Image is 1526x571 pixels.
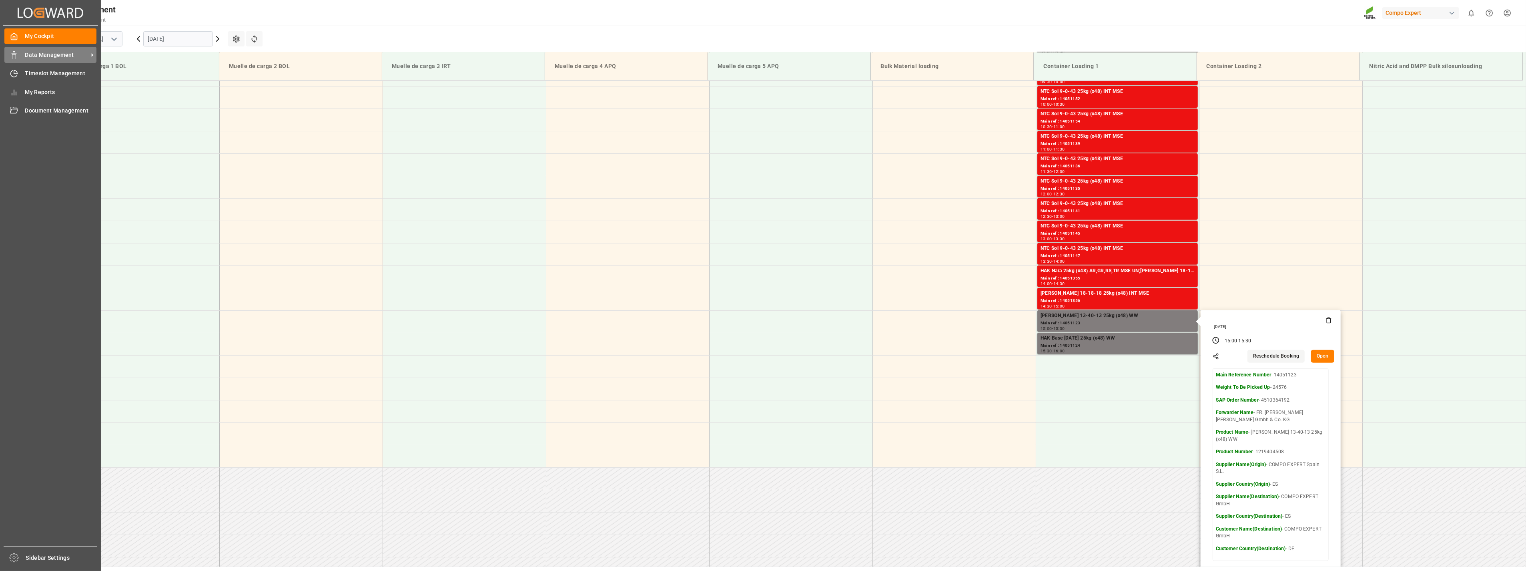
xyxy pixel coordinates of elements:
strong: Weight To Be Picked Up [1216,384,1270,390]
div: 15:30 [1053,327,1065,330]
span: My Cockpit [25,32,97,40]
div: Muelle de carga 2 BOL [226,59,375,74]
a: My Cockpit [4,28,96,44]
span: Data Management [25,51,88,59]
div: Main ref : 14051355 [1041,275,1195,282]
div: - [1237,338,1239,345]
div: 12:00 [1041,192,1052,196]
div: 11:30 [1053,147,1065,151]
div: - [1052,215,1053,218]
span: My Reports [25,88,97,97]
div: 14:30 [1053,282,1065,285]
p: - COMPO EXPERT Spain S.L. [1216,461,1325,475]
div: Container Loading 2 [1203,59,1353,74]
div: Main ref : 14051152 [1041,96,1195,103]
div: 13:30 [1053,237,1065,241]
span: Timeslot Management [25,69,97,78]
div: 10:30 [1041,125,1052,129]
div: [DATE] [1211,324,1332,330]
div: - [1052,349,1053,353]
div: Main ref : 14051136 [1041,163,1195,170]
div: 13:30 [1041,259,1052,263]
div: Container Loading 1 [1040,59,1190,74]
div: NTC Sol 9-0-43 25kg (x48) INT MSE [1041,110,1195,118]
a: Timeslot Management [4,66,96,81]
div: [PERSON_NAME] 18-18-18 25kg (x48) INT MSE [1041,290,1195,298]
p: - 1219404508 [1216,448,1325,456]
div: [PERSON_NAME] 13-40-13 25kg (x48) WW [1041,312,1195,320]
div: - [1052,125,1053,129]
div: Main ref : 14051154 [1041,118,1195,125]
div: 13:00 [1053,215,1065,218]
div: 10:30 [1053,103,1065,106]
div: 12:30 [1041,215,1052,218]
div: HAK Base [DATE] 25kg (x48) WW [1041,334,1195,342]
p: - 14051123 [1216,372,1325,379]
div: - [1052,259,1053,263]
div: - [1052,282,1053,285]
strong: Forwarder Name [1216,410,1254,415]
div: 09:30 [1041,80,1052,84]
button: Reschedule Booking [1247,350,1305,363]
p: - ES [1216,513,1325,520]
div: - [1052,192,1053,196]
div: Compo Expert [1382,7,1459,19]
div: 13:00 [1041,237,1052,241]
input: DD.MM.YYYY [143,31,213,46]
div: Main ref : 14051123 [1041,320,1195,327]
p: - COMPO EXPERT GmbH [1216,526,1325,540]
div: 15:30 [1239,338,1251,345]
div: Muelle de carga 4 APQ [551,59,701,74]
span: Sidebar Settings [26,554,98,562]
strong: Customer Country(Destination) [1216,546,1286,551]
strong: Supplier Name(Origin) [1216,462,1266,467]
div: Main ref : 14051147 [1041,253,1195,259]
div: NTC Sol 9-0-43 25kg (x48) INT MSE [1041,200,1195,208]
a: Document Management [4,103,96,119]
div: NTC Sol 9-0-43 25kg (x48) INT MSE [1041,155,1195,163]
button: open menu [108,33,120,45]
div: 10:00 [1053,80,1065,84]
strong: Supplier Name(Destination) [1216,494,1279,499]
div: 11:30 [1041,170,1052,173]
button: Help Center [1480,4,1498,22]
div: - [1052,80,1053,84]
div: - [1052,327,1053,330]
div: - [1052,103,1053,106]
div: 15:00 [1041,327,1052,330]
div: 14:30 [1041,304,1052,308]
div: Muelle de carga 3 IRT [389,59,538,74]
button: Compo Expert [1382,5,1462,20]
div: 14:00 [1041,282,1052,285]
div: 12:30 [1053,192,1065,196]
div: Muelle de carga 5 APQ [714,59,864,74]
div: - [1052,237,1053,241]
div: 15:00 [1053,304,1065,308]
div: 11:00 [1053,125,1065,129]
div: Main ref : 14051145 [1041,230,1195,237]
div: - [1052,170,1053,173]
strong: Main Reference Number [1216,372,1271,378]
p: - [PERSON_NAME] 13-40-13 25kg (x48) WW [1216,429,1325,443]
div: Nitric Acid and DMPP Bulk silosunloading [1366,59,1516,74]
div: Main ref : 14051139 [1041,141,1195,147]
p: - ES [1216,481,1325,488]
p: - FR. [PERSON_NAME] [PERSON_NAME] Gmbh & Co. KG [1216,409,1325,423]
div: - [1052,147,1053,151]
div: 10:00 [1041,103,1052,106]
div: Bulk Material loading [877,59,1027,74]
a: My Reports [4,84,96,100]
div: HAK Nara 25kg (x48) AR,GR,RS,TR MSE UN;[PERSON_NAME] 18-18-18 25kg (x48) INT MSE [1041,267,1195,275]
p: - 24576 [1216,384,1325,391]
img: Screenshot%202023-09-29%20at%2010.02.21.png_1712312052.png [1364,6,1377,20]
div: NTC Sol 9-0-43 25kg (x48) INT MSE [1041,177,1195,185]
div: Muelle de carga 1 BOL [62,59,213,74]
div: NTC Sol 9-0-43 25kg (x48) INT MSE [1041,245,1195,253]
div: Main ref : 14051356 [1041,298,1195,304]
p: - COMPO EXPERT GmbH [1216,493,1325,507]
div: Main ref : 14051124 [1041,342,1195,349]
div: Main ref : 14051141 [1041,208,1195,215]
div: 15:00 [1225,338,1237,345]
strong: Supplier Country(Origin) [1216,481,1270,487]
strong: Product Number [1216,449,1253,454]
